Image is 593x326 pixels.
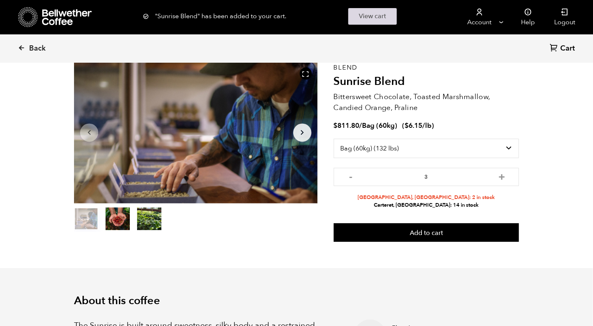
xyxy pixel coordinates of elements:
span: Bag (60kg) [362,121,398,130]
span: /lb [423,121,432,130]
li: Carteret, [GEOGRAPHIC_DATA]: 14 in stock [334,201,519,209]
a: View cart [348,8,397,25]
button: + [497,172,507,180]
span: Back [29,44,46,53]
h2: Sunrise Blend [334,75,519,89]
bdi: 6.15 [405,121,423,130]
span: Cart [560,44,575,53]
span: ( ) [402,121,434,130]
span: $ [334,121,338,130]
button: Add to cart [334,223,519,242]
button: - [346,172,356,180]
li: [GEOGRAPHIC_DATA], [GEOGRAPHIC_DATA]: 2 in stock [334,194,519,201]
a: Cart [550,43,577,54]
bdi: 811.80 [334,121,360,130]
div: "Sunrise Blend" has been added to your cart. [143,8,450,25]
span: $ [405,121,409,130]
span: / [360,121,362,130]
p: Bittersweet Chocolate, Toasted Marshmallow, Candied Orange, Praline [334,91,519,113]
h2: About this coffee [74,294,519,307]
